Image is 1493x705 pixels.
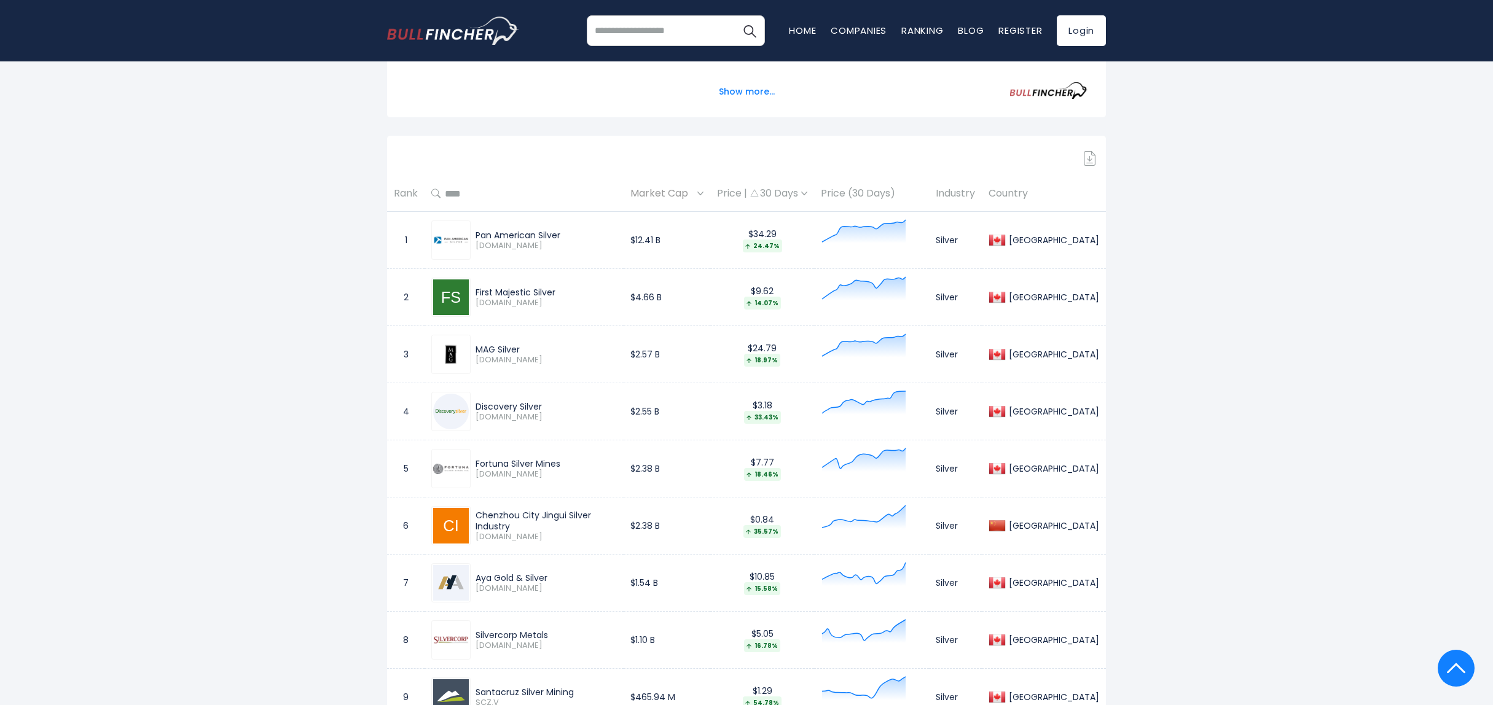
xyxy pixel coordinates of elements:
[929,326,982,383] td: Silver
[1006,292,1099,303] div: [GEOGRAPHIC_DATA]
[1006,463,1099,474] div: [GEOGRAPHIC_DATA]
[476,412,617,423] span: [DOMAIN_NAME]
[433,394,469,429] img: DSV.TO.png
[433,565,469,601] img: AYA.TO.png
[476,458,617,469] div: Fortuna Silver Mines
[814,176,929,212] th: Price (30 Days)
[1006,634,1099,645] div: [GEOGRAPHIC_DATA]
[624,326,710,383] td: $2.57 B
[734,15,765,46] button: Search
[929,497,982,555] td: Silver
[717,228,807,252] div: $34.29
[1006,349,1099,360] div: [GEOGRAPHIC_DATA]
[998,24,1042,37] a: Register
[929,212,982,269] td: Silver
[476,629,617,641] div: Silvercorp Metals
[476,572,617,583] div: Aya Gold & Silver
[476,401,617,412] div: Discovery Silver
[387,555,425,612] td: 7
[929,383,982,440] td: Silver
[630,184,694,203] span: Market Cap
[433,464,469,473] img: FVI.TO.png
[433,222,469,258] img: PAAS.TO.png
[624,497,710,555] td: $2.38 B
[743,240,782,252] div: 24.47%
[476,241,617,251] span: [DOMAIN_NAME]
[1006,235,1099,246] div: [GEOGRAPHIC_DATA]
[743,525,781,538] div: 35.57%
[1006,691,1099,703] div: [GEOGRAPHIC_DATA]
[744,639,780,652] div: 16.78%
[831,24,887,37] a: Companies
[744,297,781,310] div: 14.07%
[789,24,816,37] a: Home
[387,440,425,497] td: 5
[929,555,982,612] td: Silver
[929,269,982,326] td: Silver
[387,17,519,45] a: Go to homepage
[717,514,807,538] div: $0.84
[624,212,710,269] td: $12.41 B
[624,555,710,612] td: $1.54 B
[444,337,458,372] img: MAG.TO.png
[387,17,519,45] img: bullfincher logo
[387,612,425,669] td: 8
[624,440,710,497] td: $2.38 B
[476,355,617,365] span: [DOMAIN_NAME]
[387,269,425,326] td: 2
[717,628,807,652] div: $5.05
[929,440,982,497] td: Silver
[476,532,617,542] span: [DOMAIN_NAME]
[958,24,984,37] a: Blog
[717,286,807,310] div: $9.62
[624,269,710,326] td: $4.66 B
[717,343,807,367] div: $24.79
[929,176,982,212] th: Industry
[717,400,807,424] div: $3.18
[717,571,807,595] div: $10.85
[717,187,807,200] div: Price | 30 Days
[744,468,781,481] div: 18.46%
[1057,15,1106,46] a: Login
[711,82,782,102] button: Show more...
[624,612,710,669] td: $1.10 B
[476,298,617,308] span: [DOMAIN_NAME]
[624,383,710,440] td: $2.55 B
[476,230,617,241] div: Pan American Silver
[387,383,425,440] td: 4
[433,622,469,658] img: SVM.TO.png
[1006,577,1099,588] div: [GEOGRAPHIC_DATA]
[901,24,943,37] a: Ranking
[744,411,781,424] div: 33.43%
[929,612,982,669] td: Silver
[387,497,425,555] td: 6
[476,469,617,480] span: [DOMAIN_NAME]
[476,510,617,532] div: Chenzhou City Jingui Silver Industry
[387,176,425,212] th: Rank
[387,212,425,269] td: 1
[476,641,617,651] span: [DOMAIN_NAME]
[744,354,780,367] div: 18.97%
[476,287,617,298] div: First Majestic Silver
[1006,520,1099,531] div: [GEOGRAPHIC_DATA]
[476,583,617,594] span: [DOMAIN_NAME]
[476,687,617,698] div: Santacruz Silver Mining
[387,326,425,383] td: 3
[1006,406,1099,417] div: [GEOGRAPHIC_DATA]
[717,457,807,481] div: $7.77
[744,582,780,595] div: 15.58%
[982,176,1106,212] th: Country
[476,344,617,355] div: MAG Silver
